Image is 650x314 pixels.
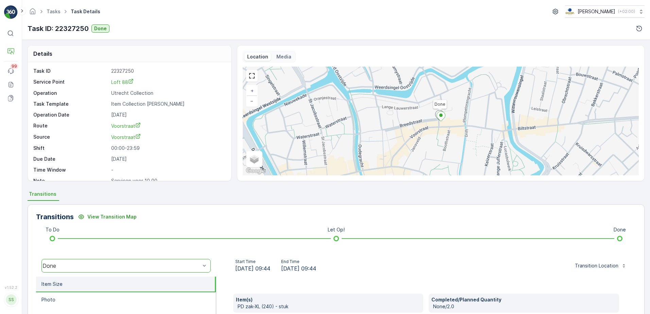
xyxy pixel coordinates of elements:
p: [DATE] [111,111,224,118]
span: Transitions [29,191,56,197]
button: Done [91,24,109,33]
p: Details [33,50,52,58]
p: Task Template [33,101,108,107]
p: Start Time [235,259,270,264]
p: End Time [281,259,316,264]
span: Task Details [69,8,102,15]
p: Done [94,25,107,32]
a: Loft 88 [111,78,224,86]
a: 99 [4,64,18,78]
span: + [251,88,254,93]
p: Operation Date [33,111,108,118]
img: logo [4,5,18,19]
p: [PERSON_NAME] [578,8,615,15]
a: Layers [247,152,262,167]
img: basis-logo_rgb2x.png [565,8,575,15]
span: Voorstraat [111,123,141,129]
span: v 1.52.2 [4,285,18,290]
p: 00:00-23:59 [111,145,224,152]
p: None/2.0 [433,303,616,310]
p: Source [33,134,108,141]
p: Servicen voor 10.00 [111,177,224,184]
button: [PERSON_NAME](+02:00) [565,5,645,18]
p: Location [247,53,268,60]
p: Item(s) [236,296,421,303]
p: Media [276,53,291,60]
a: Homepage [29,10,36,16]
p: Service Point [33,78,108,86]
a: Voorstraat [111,122,224,129]
p: Utrecht Collection [111,90,224,97]
p: ( +02:00 ) [618,9,635,14]
p: Operation [33,90,108,97]
a: Zoom Out [247,96,257,106]
span: [DATE] 09:44 [235,264,270,273]
a: View Fullscreen [247,71,257,81]
p: Item Size [41,281,63,287]
p: Transitions [36,212,74,222]
p: Done [614,226,626,233]
a: Open this area in Google Maps (opens a new window) [244,167,267,175]
p: Task ID [33,68,108,74]
span: Voorstraat [111,134,141,140]
p: Due Date [33,156,108,162]
span: − [250,98,254,104]
p: Photo [41,296,55,303]
p: Time Window [33,167,108,173]
p: View Transition Map [87,213,137,220]
span: [DATE] 09:44 [281,264,316,273]
img: Google [244,167,267,175]
a: Voorstraat [111,134,224,141]
p: Task ID: 22327250 [28,23,89,34]
button: View Transition Map [74,211,141,222]
p: PD zak-XL (240) - stuk [238,303,421,310]
span: Loft 88 [111,79,134,85]
p: Route [33,122,108,129]
p: Let Op! [328,226,345,233]
p: Item Collection [PERSON_NAME] [111,101,224,107]
p: Note [33,177,108,184]
button: SS [4,291,18,309]
p: 22327250 [111,68,224,74]
button: Transition Location [571,260,631,271]
p: Transition Location [575,262,618,269]
a: Tasks [47,8,61,14]
p: To Do [46,226,59,233]
div: SS [6,294,17,305]
p: 99 [12,64,17,69]
p: Shift [33,145,108,152]
p: Completed/Planned Quantity [431,296,616,303]
p: [DATE] [111,156,224,162]
div: Done [42,263,200,269]
a: Zoom In [247,86,257,96]
p: - [111,167,224,173]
